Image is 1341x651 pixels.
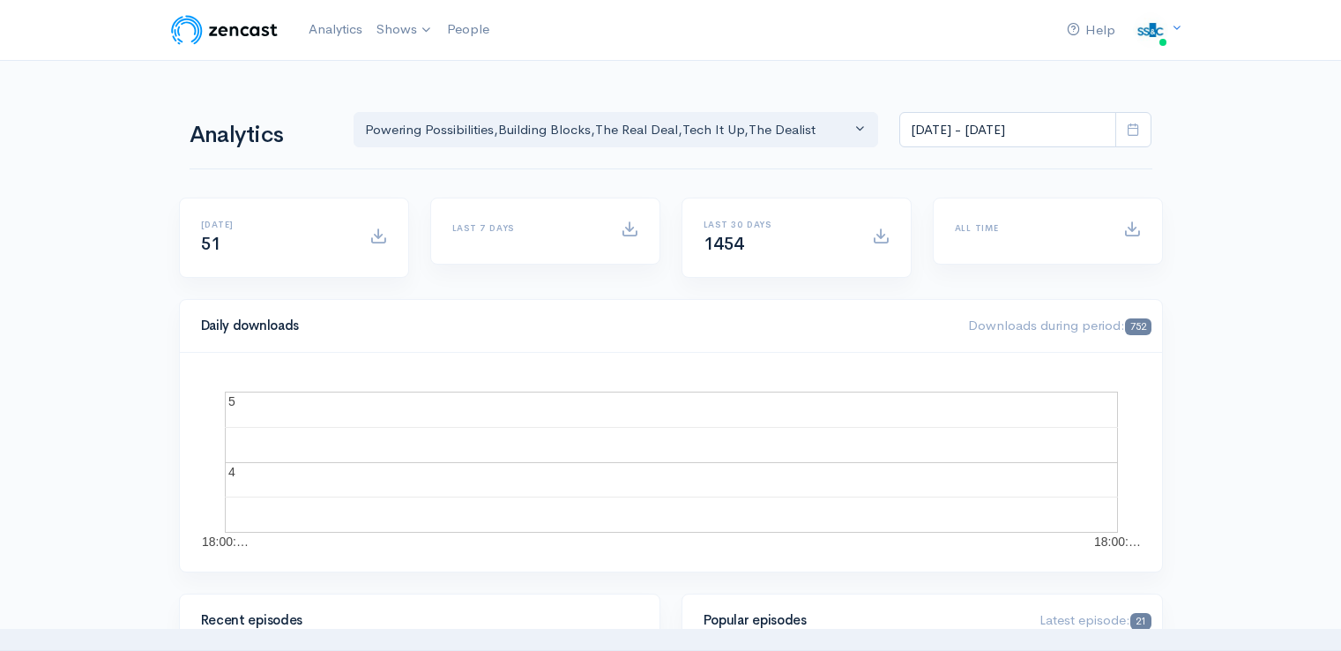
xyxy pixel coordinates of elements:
[228,394,235,408] text: 5
[190,123,332,148] h1: Analytics
[1094,535,1141,549] text: 18:00:…
[201,374,1141,550] svg: A chart.
[1060,11,1122,49] a: Help
[955,223,1102,233] h6: All time
[704,233,744,255] span: 1454
[201,233,221,255] span: 51
[1133,12,1168,48] img: ...
[452,223,600,233] h6: Last 7 days
[369,11,440,49] a: Shows
[201,220,348,229] h6: [DATE]
[228,465,235,479] text: 4
[168,12,280,48] img: ZenCast Logo
[201,613,628,628] h4: Recent episodes
[968,317,1151,333] span: Downloads during period:
[365,120,852,140] div: Powering Possibilities , Building Blocks , The Real Deal , Tech It Up , The Dealist
[899,112,1116,148] input: analytics date range selector
[201,318,948,333] h4: Daily downloads
[1039,611,1151,628] span: Latest episode:
[202,535,249,549] text: 18:00:…
[440,11,496,49] a: People
[1130,613,1151,630] span: 21
[1125,318,1151,335] span: 752
[704,220,851,229] h6: Last 30 days
[354,112,879,148] button: Powering Possibilities, Building Blocks, The Real Deal, Tech It Up, The Dealist
[302,11,369,49] a: Analytics
[704,613,1019,628] h4: Popular episodes
[1281,591,1323,633] iframe: gist-messenger-bubble-iframe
